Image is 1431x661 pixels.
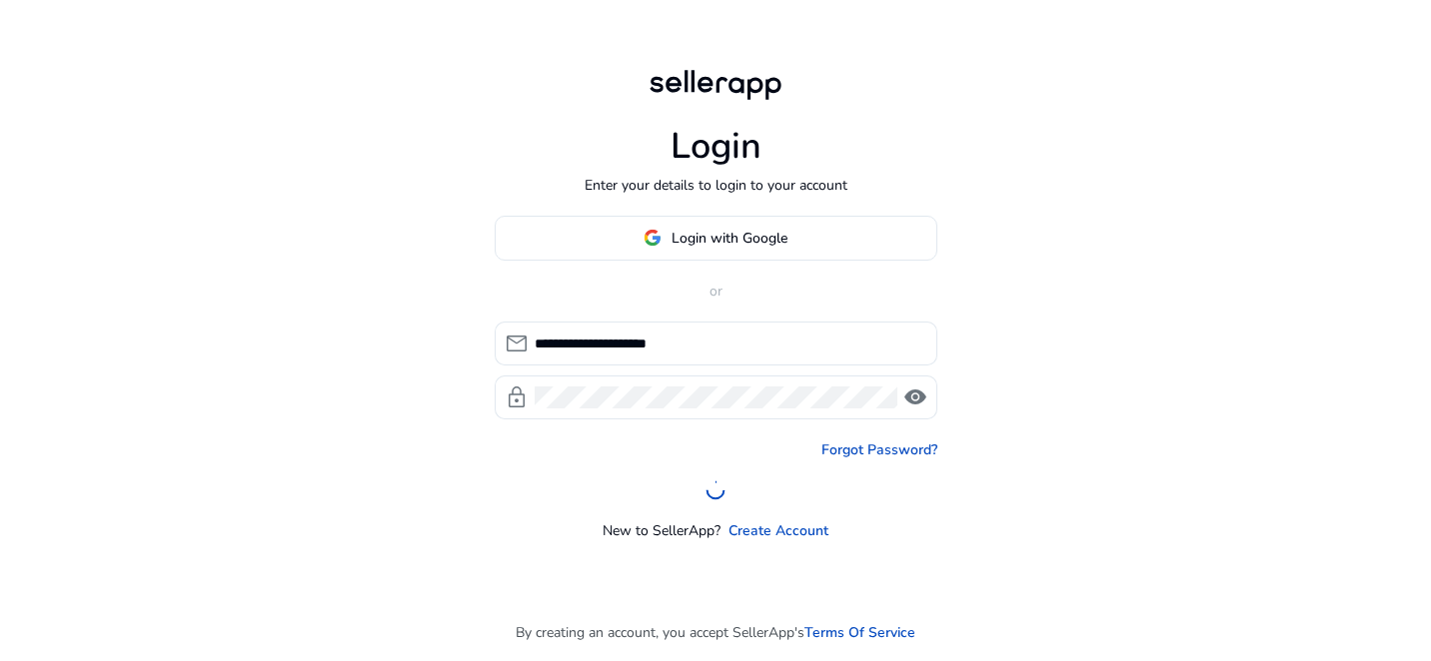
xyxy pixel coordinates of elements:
button: Login with Google [495,216,937,261]
p: or [495,281,937,302]
p: Enter your details to login to your account [585,175,847,196]
a: Create Account [728,520,828,541]
img: google-logo.svg [644,229,662,247]
h1: Login [671,125,761,168]
a: Terms Of Service [804,622,915,643]
span: Login with Google [672,228,787,249]
span: mail [505,331,529,355]
span: lock [505,385,529,409]
span: visibility [903,385,927,409]
a: Forgot Password? [821,439,937,460]
p: New to SellerApp? [603,520,720,541]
